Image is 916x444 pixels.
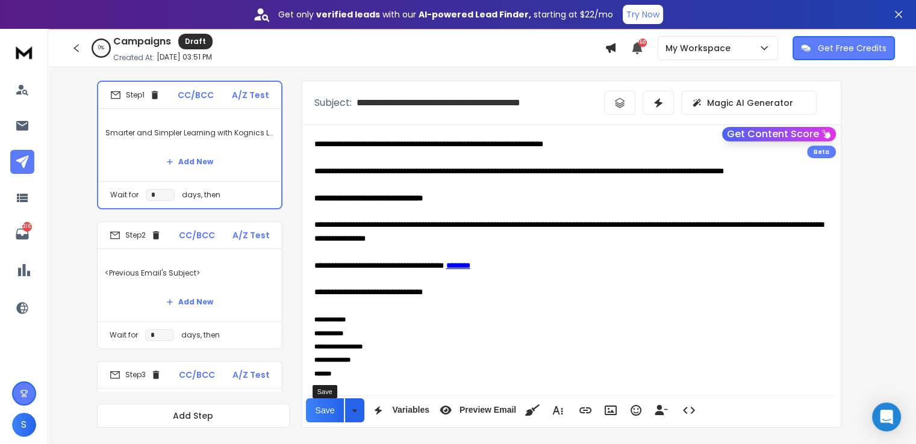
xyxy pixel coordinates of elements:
[97,81,282,209] li: Step1CC/BCCA/Z TestSmarter and Simpler Learning with Kognics LMSAdd NewWait fordays, then
[157,150,223,174] button: Add New
[638,39,647,47] span: 50
[625,398,647,422] button: Emoticons
[157,52,212,62] p: [DATE] 03:51 PM
[178,34,213,49] div: Draft
[306,398,344,422] button: Save
[818,42,886,54] p: Get Free Credits
[665,42,735,54] p: My Workspace
[626,8,659,20] p: Try Now
[110,369,161,380] div: Step 3
[113,34,171,49] h1: Campaigns
[22,222,32,232] p: 316
[678,398,700,422] button: Code View
[793,36,895,60] button: Get Free Credits
[97,404,290,428] button: Add Step
[105,256,275,290] p: <Previous Email's Subject>
[110,330,138,340] p: Wait for
[434,398,519,422] button: Preview Email
[98,45,104,52] p: 0 %
[707,97,793,109] p: Magic AI Generator
[681,91,817,115] button: Magic AI Generator
[872,402,901,431] div: Open Intercom Messenger
[457,405,519,415] span: Preview Email
[232,229,270,241] p: A/Z Test
[546,398,569,422] button: More Text
[105,116,274,150] p: Smarter and Simpler Learning with Kognics LMS
[232,369,270,381] p: A/Z Test
[419,8,531,20] strong: AI-powered Lead Finder,
[113,53,154,63] p: Created At:
[110,230,161,241] div: Step 2
[179,229,215,241] p: CC/BCC
[97,221,282,349] li: Step2CC/BCCA/Z Test<Previous Email's Subject>Add NewWait fordays, then
[807,146,836,158] div: Beta
[650,398,673,422] button: Insert Unsubscribe Link
[722,127,836,141] button: Get Content Score
[182,190,220,200] p: days, then
[316,8,380,20] strong: verified leads
[12,413,36,437] button: S
[157,290,223,314] button: Add New
[367,398,432,422] button: Variables
[574,398,597,422] button: Insert Link (Ctrl+K)
[181,330,220,340] p: days, then
[623,5,663,24] button: Try Now
[278,8,613,20] p: Get only with our starting at $22/mo
[10,222,34,246] a: 316
[314,96,352,110] p: Subject:
[12,41,36,63] img: logo
[313,385,337,398] div: Save
[110,190,139,200] p: Wait for
[390,405,432,415] span: Variables
[599,398,622,422] button: Insert Image (Ctrl+P)
[179,369,215,381] p: CC/BCC
[232,89,269,101] p: A/Z Test
[110,90,160,100] div: Step 1
[178,89,214,101] p: CC/BCC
